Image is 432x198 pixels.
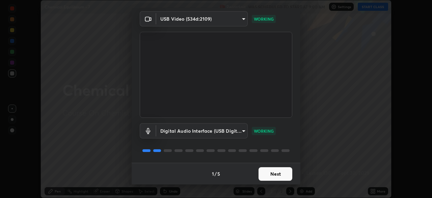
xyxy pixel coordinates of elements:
h4: / [215,170,217,177]
div: USB Video (534d:2109) [156,123,248,138]
h4: 5 [217,170,220,177]
button: Next [259,167,292,181]
h4: 1 [212,170,214,177]
p: WORKING [254,16,274,22]
p: WORKING [254,128,274,134]
div: USB Video (534d:2109) [156,11,248,26]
